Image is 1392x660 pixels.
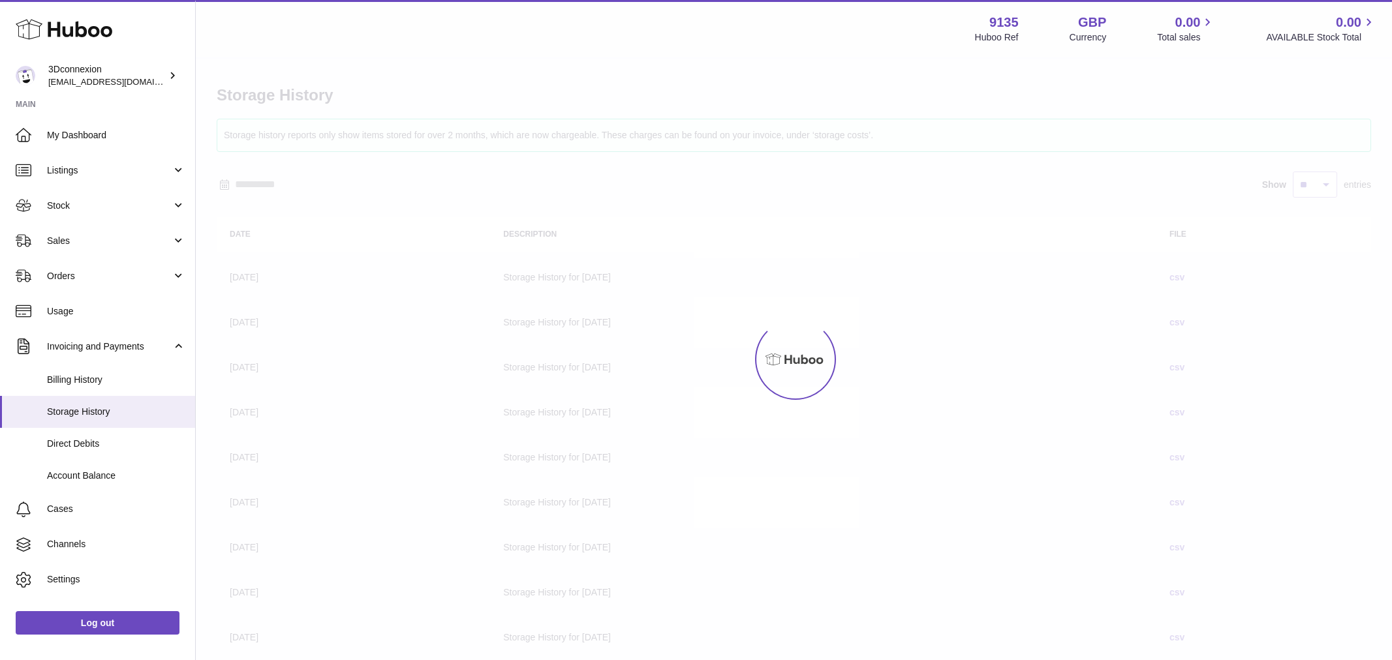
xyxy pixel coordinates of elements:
[1336,14,1361,31] span: 0.00
[47,573,185,586] span: Settings
[47,438,185,450] span: Direct Debits
[47,374,185,386] span: Billing History
[48,76,192,87] span: [EMAIL_ADDRESS][DOMAIN_NAME]
[47,538,185,550] span: Channels
[1157,31,1215,44] span: Total sales
[47,305,185,318] span: Usage
[1175,14,1201,31] span: 0.00
[975,31,1019,44] div: Huboo Ref
[989,14,1019,31] strong: 9135
[1078,14,1106,31] strong: GBP
[47,235,172,247] span: Sales
[47,470,185,482] span: Account Balance
[16,611,179,635] a: Log out
[47,340,172,353] span: Invoicing and Payments
[16,66,35,85] img: internalAdmin-9135@internal.huboo.com
[1070,31,1107,44] div: Currency
[1157,14,1215,44] a: 0.00 Total sales
[47,406,185,418] span: Storage History
[47,164,172,177] span: Listings
[1266,14,1376,44] a: 0.00 AVAILABLE Stock Total
[47,270,172,282] span: Orders
[47,503,185,515] span: Cases
[47,129,185,142] span: My Dashboard
[1266,31,1376,44] span: AVAILABLE Stock Total
[47,200,172,212] span: Stock
[48,63,166,88] div: 3Dconnexion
